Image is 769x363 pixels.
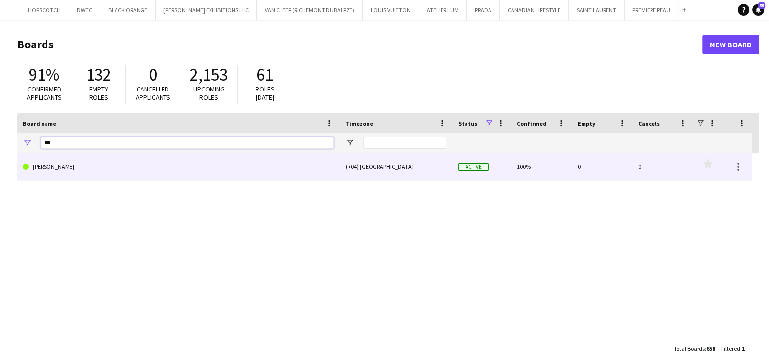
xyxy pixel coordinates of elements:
button: DWTC [69,0,100,20]
span: 61 [256,64,273,86]
input: Board name Filter Input [41,137,334,149]
span: Timezone [346,120,373,127]
span: Upcoming roles [193,85,225,102]
button: LOUIS VUITTON [363,0,419,20]
h1: Boards [17,37,702,52]
a: 55 [752,4,764,16]
div: 0 [572,153,632,180]
span: Empty roles [89,85,108,102]
div: : [721,339,745,358]
span: Roles [DATE] [256,85,275,102]
span: 2,153 [190,64,228,86]
button: PREMIERE PEAU [625,0,678,20]
button: Open Filter Menu [23,138,32,147]
a: [PERSON_NAME] [23,153,334,181]
button: CANADIAN LIFESTYLE [500,0,569,20]
span: Board name [23,120,56,127]
span: 132 [86,64,111,86]
span: Total Boards [674,345,705,352]
span: 658 [706,345,715,352]
button: SAINT LAURENT [569,0,625,20]
span: Confirmed [517,120,547,127]
div: (+04) [GEOGRAPHIC_DATA] [340,153,452,180]
span: Filtered [721,345,740,352]
span: Cancels [638,120,660,127]
span: 55 [758,2,765,9]
span: 1 [742,345,745,352]
button: HOPSCOTCH [20,0,69,20]
input: Timezone Filter Input [363,137,446,149]
span: Confirmed applicants [27,85,62,102]
span: Cancelled applicants [136,85,170,102]
div: : [674,339,715,358]
button: ATELIER LUM [419,0,467,20]
span: Empty [578,120,595,127]
span: 91% [29,64,59,86]
span: Active [458,163,489,171]
a: New Board [702,35,759,54]
div: 100% [511,153,572,180]
button: Open Filter Menu [346,138,354,147]
button: VAN CLEEF (RICHEMONT DUBAI FZE) [257,0,363,20]
span: Status [458,120,477,127]
div: 0 [632,153,693,180]
span: 0 [149,64,157,86]
button: PRADA [467,0,500,20]
button: [PERSON_NAME] EXHIBITIONS LLC [156,0,257,20]
button: BLACK ORANGE [100,0,156,20]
